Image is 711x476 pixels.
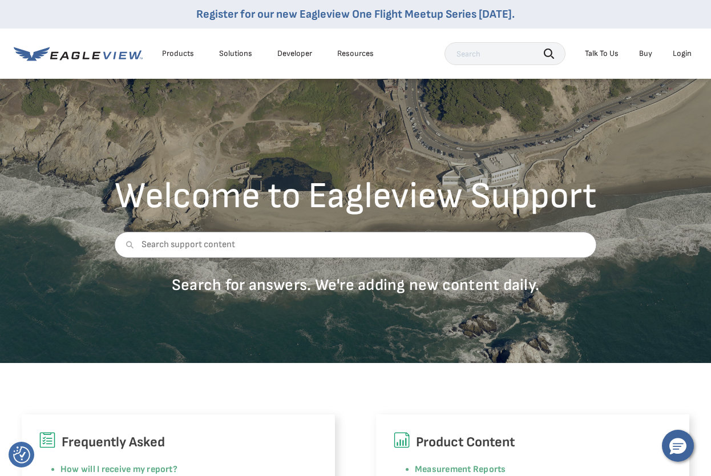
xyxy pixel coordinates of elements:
[393,431,672,453] h6: Product Content
[60,464,177,475] a: How will I receive my report?
[415,464,506,475] a: Measurement Reports
[13,446,30,463] button: Consent Preferences
[585,49,619,59] div: Talk To Us
[115,178,597,215] h2: Welcome to Eagleview Support
[219,49,252,59] div: Solutions
[115,232,597,258] input: Search support content
[13,446,30,463] img: Revisit consent button
[162,49,194,59] div: Products
[662,430,694,462] button: Hello, have a question? Let’s chat.
[673,49,692,59] div: Login
[115,275,597,295] p: Search for answers. We're adding new content daily.
[39,431,318,453] h6: Frequently Asked
[445,42,565,65] input: Search
[277,49,312,59] a: Developer
[196,7,515,21] a: Register for our new Eagleview One Flight Meetup Series [DATE].
[337,49,374,59] div: Resources
[639,49,652,59] a: Buy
